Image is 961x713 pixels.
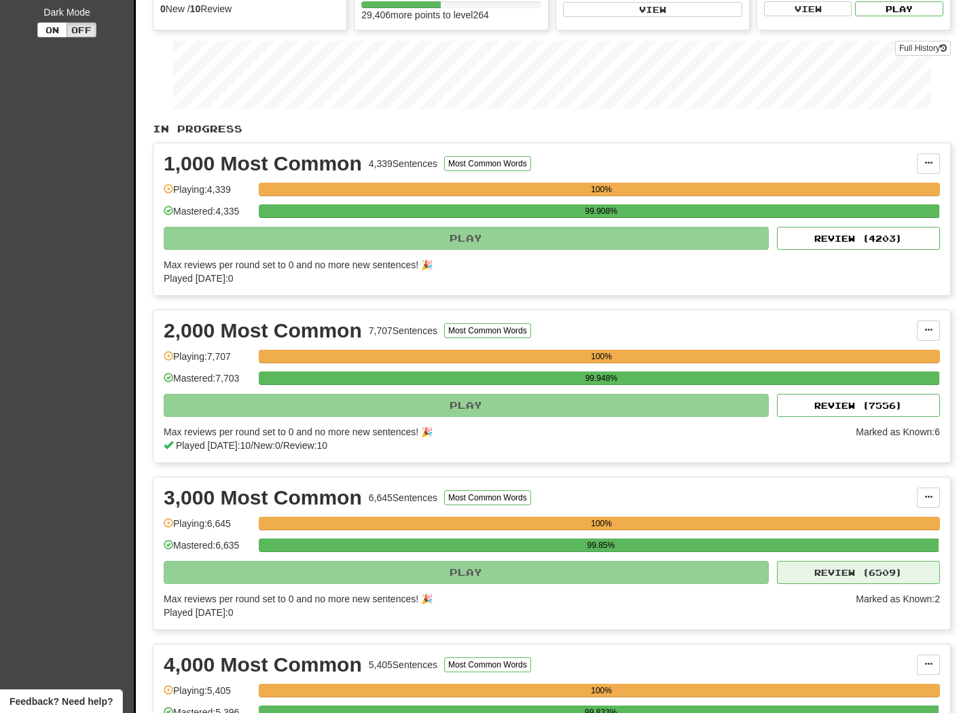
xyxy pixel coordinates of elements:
[164,538,252,561] div: Mastered: 6,635
[37,22,67,37] button: On
[263,350,940,363] div: 100%
[164,488,362,508] div: 3,000 Most Common
[777,394,940,417] button: Review (7556)
[444,156,531,171] button: Most Common Words
[164,425,848,439] div: Max reviews per round set to 0 and no more new sentences! 🎉
[895,41,951,56] a: Full History
[369,157,437,170] div: 4,339 Sentences
[777,561,940,584] button: Review (6509)
[856,425,940,452] div: Marked as Known: 6
[160,2,340,16] div: New / Review
[190,3,201,14] strong: 10
[164,183,252,205] div: Playing: 4,339
[856,592,940,619] div: Marked as Known: 2
[263,183,940,196] div: 100%
[369,658,437,672] div: 5,405 Sentences
[176,440,251,451] span: Played [DATE]: 10
[263,684,940,697] div: 100%
[160,3,166,14] strong: 0
[444,323,531,338] button: Most Common Words
[10,5,124,19] div: Dark Mode
[164,394,769,417] button: Play
[164,684,252,706] div: Playing: 5,405
[253,440,280,451] span: New: 0
[164,258,932,272] div: Max reviews per round set to 0 and no more new sentences! 🎉
[263,371,939,385] div: 99.948%
[164,273,233,284] span: Played [DATE]: 0
[164,321,362,341] div: 2,000 Most Common
[369,324,437,337] div: 7,707 Sentences
[164,204,252,227] div: Mastered: 4,335
[67,22,96,37] button: Off
[153,122,951,136] p: In Progress
[263,538,939,552] div: 99.85%
[10,695,113,708] span: Open feedback widget
[444,657,531,672] button: Most Common Words
[361,8,541,22] div: 29,406 more points to level 264
[164,655,362,675] div: 4,000 Most Common
[263,204,939,218] div: 99.908%
[164,350,252,372] div: Playing: 7,707
[563,2,742,17] button: View
[251,440,253,451] span: /
[764,1,852,16] button: View
[444,490,531,505] button: Most Common Words
[855,1,943,16] button: Play
[369,491,437,505] div: 6,645 Sentences
[283,440,327,451] span: Review: 10
[164,561,769,584] button: Play
[164,607,233,618] span: Played [DATE]: 0
[164,592,848,606] div: Max reviews per round set to 0 and no more new sentences! 🎉
[777,227,940,250] button: Review (4203)
[280,440,283,451] span: /
[164,371,252,394] div: Mastered: 7,703
[164,227,769,250] button: Play
[164,153,362,174] div: 1,000 Most Common
[263,517,940,530] div: 100%
[164,517,252,539] div: Playing: 6,645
